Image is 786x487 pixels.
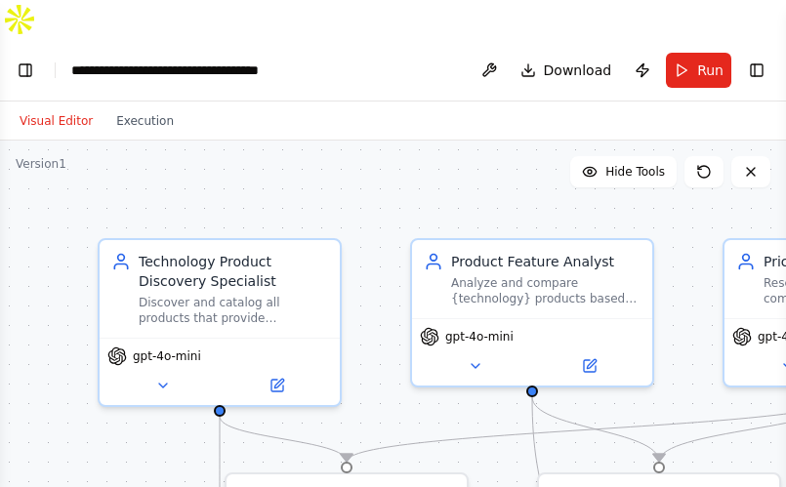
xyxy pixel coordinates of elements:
[104,109,186,133] button: Execution
[12,57,39,84] button: Show left sidebar
[534,354,644,378] button: Open in side panel
[445,329,514,345] span: gpt-4o-mini
[139,252,328,291] div: Technology Product Discovery Specialist
[522,397,669,462] g: Edge from fe51fdd8-2f57-4ae4-8680-254b9bf9edb5 to e553b00d-8228-4bd9-b7eb-7fe3c1d43775
[605,164,665,180] span: Hide Tools
[133,348,201,364] span: gpt-4o-mini
[98,238,342,407] div: Technology Product Discovery SpecialistDiscover and catalog all products that provide {technology...
[222,374,332,397] button: Open in side panel
[410,238,654,387] div: Product Feature AnalystAnalyze and compare {technology} products based on their capabilities, fea...
[139,295,328,326] div: Discover and catalog all products that provide {technology}, identifying the companies that offer...
[666,53,731,88] button: Run
[71,61,259,80] nav: breadcrumb
[16,156,66,172] div: Version 1
[210,417,356,462] g: Edge from 72de622b-380a-4f1c-8069-2869e9dd43e0 to c2d355b1-b57d-43c5-a45b-c5d62b085f2d
[8,109,104,133] button: Visual Editor
[570,156,677,187] button: Hide Tools
[743,57,770,84] button: Show right sidebar
[544,61,612,80] span: Download
[697,61,724,80] span: Run
[513,53,620,88] button: Download
[451,275,641,306] div: Analyze and compare {technology} products based on their capabilities, features, and technical sp...
[451,252,641,271] div: Product Feature Analyst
